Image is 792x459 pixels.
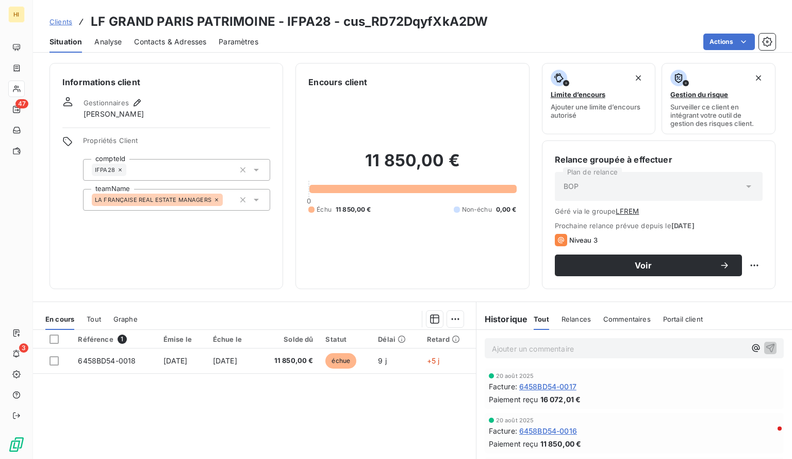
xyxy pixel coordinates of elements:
span: 16 072,01 € [540,394,581,405]
span: [DATE] [213,356,237,365]
div: Échue le [213,335,251,343]
span: Voir [567,261,719,270]
img: Logo LeanPay [8,436,25,453]
iframe: Intercom live chat [757,424,782,449]
span: 1 [118,335,127,344]
span: 11 850,00 € [336,205,371,214]
span: Paiement reçu [489,394,538,405]
span: Limite d’encours [551,90,605,99]
div: Délai [378,335,415,343]
span: Situation [49,37,82,47]
span: 11 850,00 € [540,438,582,449]
span: 20 août 2025 [496,417,534,423]
input: Ajouter une valeur [126,165,135,175]
span: 6458BD54-0018 [78,356,136,365]
span: 9 j [378,356,386,365]
div: Retard [427,335,470,343]
input: Ajouter une valeur [223,195,231,204]
span: [PERSON_NAME] [84,109,144,119]
div: Solde dû [263,335,313,343]
div: HI [8,6,25,23]
span: Non-échu [462,205,492,214]
span: 0,00 € [496,205,517,214]
span: Commentaires [603,315,651,323]
span: Surveiller ce client en intégrant votre outil de gestion des risques client. [670,103,767,128]
span: 3 [19,343,28,353]
button: Actions [703,34,755,50]
span: Facture : [489,425,517,436]
span: échue [325,353,356,369]
span: Tout [534,315,549,323]
span: [DATE] [671,221,695,230]
span: Contacts & Adresses [134,37,206,47]
span: 20 août 2025 [496,373,534,379]
div: Émise le [163,335,201,343]
span: +5 j [427,356,440,365]
span: 11 850,00 € [263,356,313,366]
span: [DATE] [163,356,188,365]
span: Tout [87,315,101,323]
span: Géré via le groupe [555,207,763,215]
button: Limite d’encoursAjouter une limite d’encours autorisé [542,63,656,134]
span: Relances [562,315,591,323]
span: 47 [15,99,28,108]
span: Gestion du risque [670,90,728,99]
span: Portail client [663,315,703,323]
h6: Relance groupée à effectuer [555,153,763,166]
span: Paramètres [219,37,258,47]
div: Statut [325,335,366,343]
button: Voir [555,255,742,276]
button: LFREM [616,207,639,215]
span: Graphe [113,315,138,323]
button: Gestion du risqueSurveiller ce client en intégrant votre outil de gestion des risques client. [662,63,775,134]
span: 6458BD54-0017 [519,381,576,392]
h6: Informations client [62,76,270,88]
span: Analyse [94,37,122,47]
span: 6458BD54-0016 [519,425,577,436]
span: Facture : [489,381,517,392]
span: Clients [49,18,72,26]
span: Ajouter une limite d’encours autorisé [551,103,647,119]
span: IFPA28 [95,167,115,173]
h6: Historique [476,313,528,325]
h3: LF GRAND PARIS PATRIMOINE - IFPA28 - cus_RD72DqyfXkA2DW [91,12,488,31]
span: Niveau 3 [569,236,598,244]
h6: Encours client [308,76,367,88]
div: Référence [78,335,151,344]
span: Prochaine relance prévue depuis le [555,221,763,230]
span: Échu [317,205,332,214]
h2: 11 850,00 € [308,150,516,181]
a: Clients [49,17,72,27]
span: Paiement reçu [489,438,538,449]
span: LA FRANÇAISE REAL ESTATE MANAGERS [95,197,211,203]
span: Propriétés Client [83,136,270,151]
span: Gestionnaires [84,99,129,107]
span: 0 [307,197,311,205]
span: BOP [564,181,579,192]
span: En cours [45,315,74,323]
